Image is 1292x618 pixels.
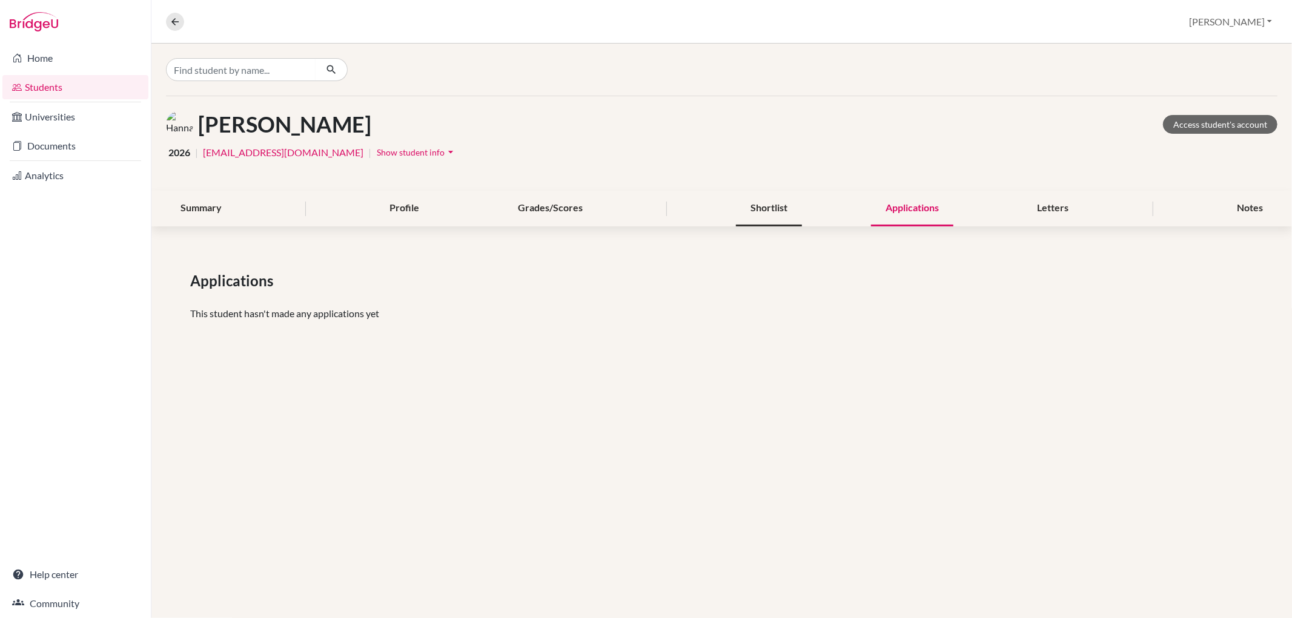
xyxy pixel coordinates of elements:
[166,58,316,81] input: Find student by name...
[166,191,236,226] div: Summary
[375,191,434,226] div: Profile
[2,134,148,158] a: Documents
[190,270,278,292] span: Applications
[1163,115,1277,134] a: Access student's account
[1023,191,1084,226] div: Letters
[168,145,190,160] span: 2026
[377,147,445,157] span: Show student info
[368,145,371,160] span: |
[871,191,953,226] div: Applications
[503,191,597,226] div: Grades/Scores
[736,191,802,226] div: Shortlist
[166,111,193,138] img: Hannah Kubitz's avatar
[1222,191,1277,226] div: Notes
[198,111,371,137] h1: [PERSON_NAME]
[2,562,148,587] a: Help center
[2,75,148,99] a: Students
[190,306,1253,321] p: This student hasn't made any applications yet
[2,46,148,70] a: Home
[2,591,148,616] a: Community
[10,12,58,31] img: Bridge-U
[376,143,457,162] button: Show student infoarrow_drop_down
[2,163,148,188] a: Analytics
[203,145,363,160] a: [EMAIL_ADDRESS][DOMAIN_NAME]
[445,146,457,158] i: arrow_drop_down
[1184,10,1277,33] button: [PERSON_NAME]
[2,105,148,129] a: Universities
[195,145,198,160] span: |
